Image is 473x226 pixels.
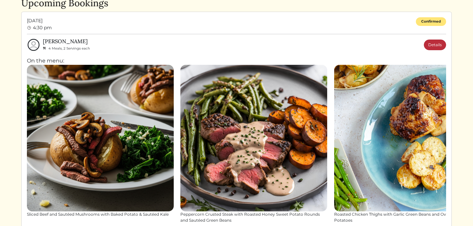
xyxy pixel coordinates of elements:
[27,17,52,24] span: [DATE]
[43,38,90,45] h6: [PERSON_NAME]
[180,65,327,212] img: Peppercorn Crusted Steak with Roasted Honey Sweet Potato Rounds and Sautéed Green Beans
[180,65,327,224] a: Peppercorn Crusted Steak with Roasted Honey Sweet Potato Rounds and Sautéed Green Beans
[27,38,40,52] img: profile-circle-6dcd711754eaac681cb4e5fa6e5947ecf152da99a3a386d1f417117c42b37ef2.svg
[43,47,46,50] img: fork_knife_small-8e8c56121c6ac9ad617f7f0151facf9cb574b427d2b27dceffcaf97382ddc7e7.svg
[424,40,446,50] a: Details
[180,211,327,223] div: Peppercorn Crusted Steak with Roasted Honey Sweet Potato Rounds and Sautéed Green Beans
[33,25,52,31] span: 4:30 pm
[27,57,446,224] div: On the menu:
[416,17,446,26] div: Confirmed
[27,26,32,30] img: clock-b05ee3d0f9935d60bc54650fc25b6257a00041fd3bdc39e3e98414568feee22d.svg
[27,211,174,217] div: Sliced Beef and Sautéed Mushrooms with Baked Potato & Sautéed Kale
[27,65,174,212] img: Sliced Beef and Sautéed Mushrooms with Baked Potato & Sautéed Kale
[48,46,90,51] span: 4 Meals, 2 Servings each
[27,65,174,218] a: Sliced Beef and Sautéed Mushrooms with Baked Potato & Sautéed Kale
